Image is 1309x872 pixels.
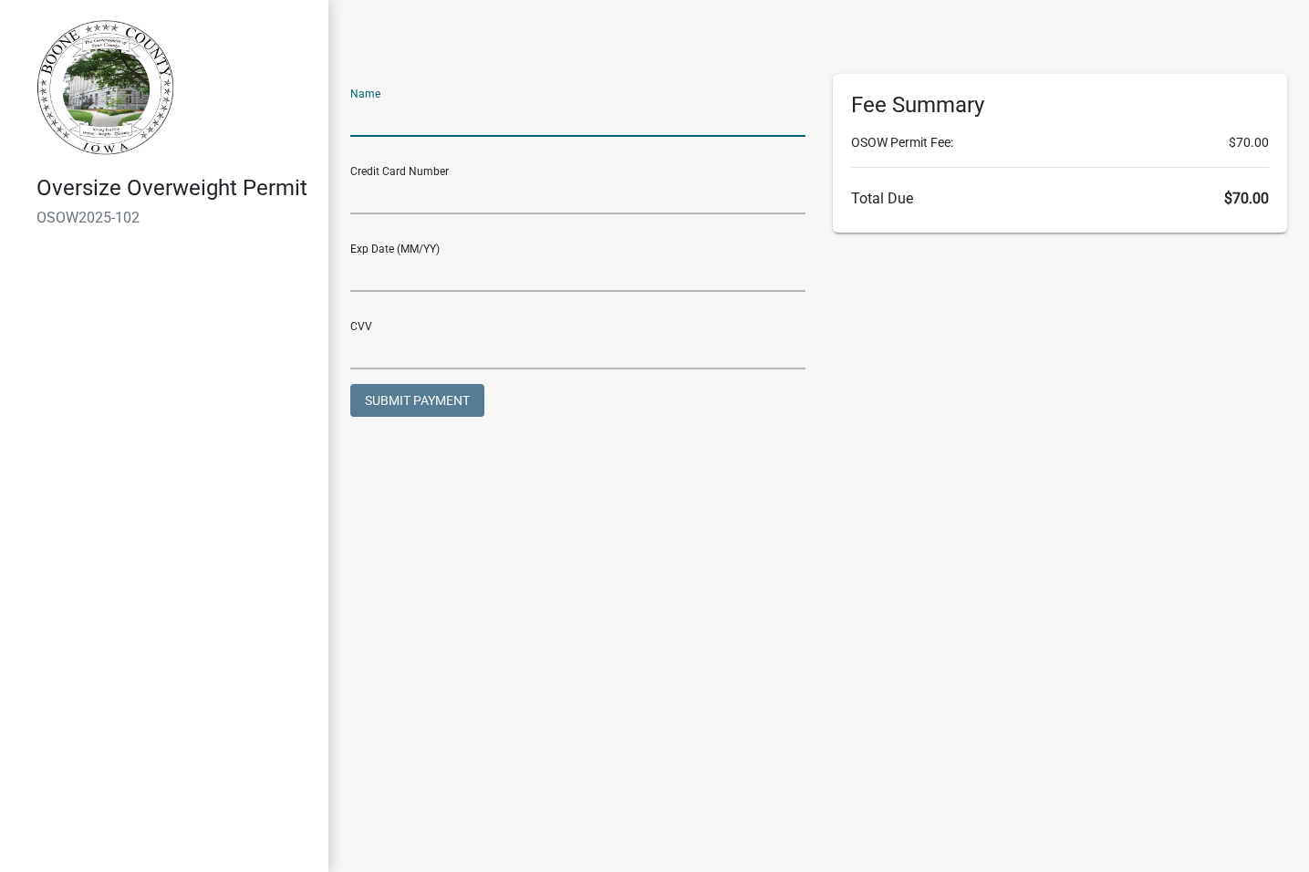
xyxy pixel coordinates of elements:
[36,19,175,156] img: Boone County, Iowa
[350,384,484,417] button: Submit Payment
[36,175,314,202] h4: Oversize Overweight Permit
[1224,190,1269,207] span: $70.00
[851,190,1270,207] h6: Total Due
[1229,133,1269,152] span: $70.00
[365,393,470,408] span: Submit Payment
[851,133,1270,152] li: OSOW Permit Fee:
[36,209,314,226] h6: OSOW2025-102
[851,92,1270,119] h6: Fee Summary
